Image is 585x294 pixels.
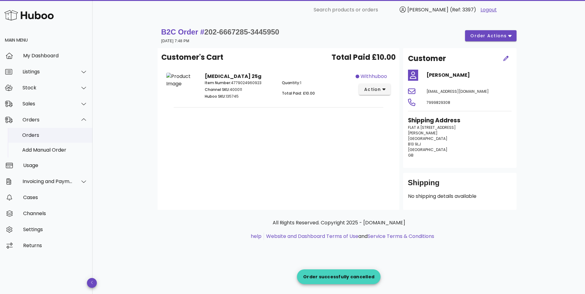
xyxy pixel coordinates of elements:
p: 400011 [205,87,275,92]
div: Returns [23,243,88,248]
span: order actions [470,33,507,39]
button: action [359,84,391,95]
a: Website and Dashboard Terms of Use [266,233,358,240]
span: [PERSON_NAME] [407,6,448,13]
span: Total Paid: £10.00 [282,91,315,96]
div: Orders [22,132,88,138]
small: [DATE] 7:48 PM [161,39,189,43]
span: 202-6667285-3445950 [204,28,279,36]
span: GB [408,153,414,158]
h3: Shipping Address [408,116,512,125]
span: action [364,86,381,93]
a: Logout [480,6,497,14]
div: Channels [23,210,88,216]
span: 7999829308 [426,100,450,105]
span: [PERSON_NAME] [408,130,438,136]
div: Add Manual Order [22,147,88,153]
p: All Rights Reserved. Copyright 2025 - [DOMAIN_NAME] [163,219,515,227]
p: No shipping details available [408,193,512,200]
img: Product Image [166,73,197,88]
div: Stock [23,85,73,91]
button: order actions [465,30,516,41]
div: Invoicing and Payments [23,178,73,184]
span: withhuboo [360,73,387,80]
span: Quantity: [282,80,300,85]
li: and [264,233,434,240]
span: [GEOGRAPHIC_DATA] [408,136,447,141]
span: FLAT A [STREET_ADDRESS] [408,125,456,130]
span: [EMAIL_ADDRESS][DOMAIN_NAME] [426,89,489,94]
div: Orders [23,117,73,123]
p: 1 [282,80,352,86]
span: Total Paid £10.00 [332,52,396,63]
div: Shipping [408,178,512,193]
div: Sales [23,101,73,107]
a: help [251,233,262,240]
span: Channel SKU: [205,87,230,92]
span: (Ref: 3397) [450,6,476,13]
h4: [PERSON_NAME] [426,71,512,79]
span: Huboo SKU: [205,94,226,99]
div: Order successfully cancelled [297,274,381,280]
span: Item Number: [205,80,231,85]
div: Cases [23,194,88,200]
strong: [MEDICAL_DATA] 25g [205,73,262,80]
div: Settings [23,227,88,232]
span: B13 9LJ [408,141,421,147]
img: Huboo Logo [4,9,54,22]
h2: Customer [408,53,446,64]
span: Customer's Cart [161,52,223,63]
div: Usage [23,162,88,168]
div: Listings [23,69,73,75]
span: [GEOGRAPHIC_DATA] [408,147,447,152]
strong: B2C Order # [161,28,279,36]
div: My Dashboard [23,53,88,59]
p: 4779024960923 [205,80,275,86]
p: 135745 [205,94,275,99]
a: Service Terms & Conditions [368,233,434,240]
